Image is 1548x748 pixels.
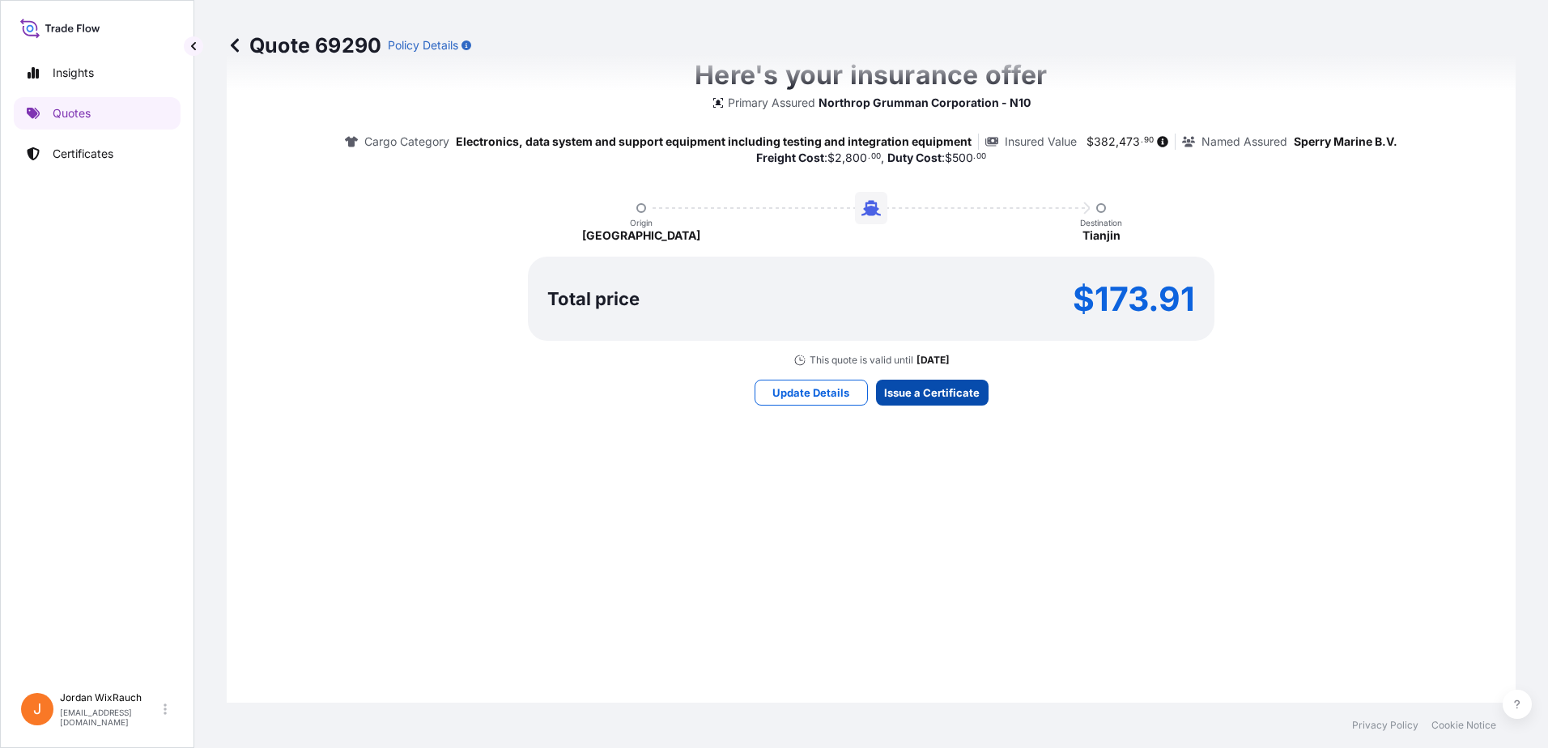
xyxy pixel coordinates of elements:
span: , [1116,136,1119,147]
a: Quotes [14,97,181,130]
span: $ [1087,136,1094,147]
p: Insights [53,65,94,81]
p: Northrop Grumman Corporation - N10 [819,95,1031,111]
p: Origin [630,218,653,227]
p: Primary Assured [728,95,815,111]
span: 90 [1144,138,1154,143]
span: . [1141,138,1143,143]
p: Named Assured [1201,134,1287,150]
p: [EMAIL_ADDRESS][DOMAIN_NAME] [60,708,160,727]
p: $173.91 [1073,286,1195,312]
span: 800 [845,152,867,164]
a: Insights [14,57,181,89]
p: [DATE] [916,354,950,367]
p: Cargo Category [364,134,449,150]
p: Quotes [53,105,91,121]
p: Certificates [53,146,113,162]
span: 500 [952,152,973,164]
p: Issue a Certificate [884,385,980,401]
p: Jordan WixRauch [60,691,160,704]
a: Privacy Policy [1352,719,1418,732]
p: Quote 69290 [227,32,381,58]
button: Issue a Certificate [876,380,989,406]
p: Tianjin [1082,227,1121,244]
span: , [842,152,845,164]
span: 2 [835,152,842,164]
span: J [33,701,41,717]
p: Policy Details [388,37,458,53]
p: Insured Value [1005,134,1077,150]
span: $ [945,152,952,164]
p: Total price [547,291,640,307]
p: This quote is valid until [810,354,913,367]
span: 00 [871,154,881,159]
p: : , [756,150,884,166]
a: Cookie Notice [1431,719,1496,732]
p: Update Details [772,385,849,401]
span: $ [827,152,835,164]
b: Duty Cost [887,151,942,164]
button: Update Details [755,380,868,406]
span: . [868,154,870,159]
span: 382 [1094,136,1116,147]
span: 473 [1119,136,1140,147]
p: Sperry Marine B.V. [1294,134,1397,150]
p: [GEOGRAPHIC_DATA] [582,227,700,244]
p: : [887,150,987,166]
p: Destination [1080,218,1122,227]
a: Certificates [14,138,181,170]
p: Electronics, data system and support equipment including testing and integration equipment [456,134,972,150]
b: Freight Cost [756,151,824,164]
span: . [973,154,976,159]
span: 00 [976,154,986,159]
